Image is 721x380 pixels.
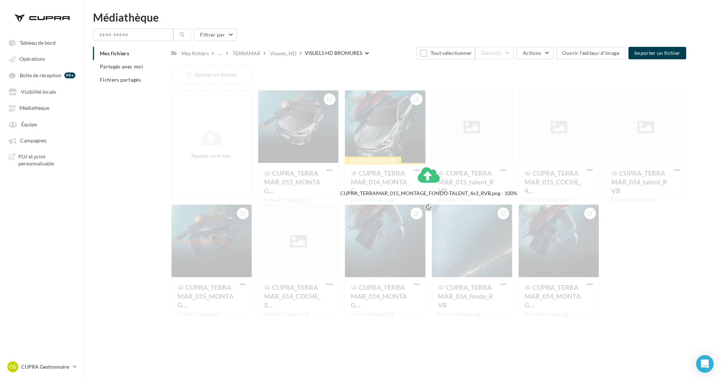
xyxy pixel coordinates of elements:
div: Mes fichiers [181,50,209,57]
span: CG [10,363,16,370]
div: TERRAMAR [233,50,260,57]
a: Campagnes [4,134,80,147]
span: Tableau de bord [20,40,56,46]
span: Médiathèque [19,105,49,111]
div: ... [217,48,223,58]
div: Visuels_HD [270,50,297,57]
a: Équipe [4,118,80,131]
button: Tout sélectionner [417,47,475,59]
div: Médiathèque [93,12,712,23]
a: CG CUPRA Gestionnaire [6,360,78,374]
p: CUPRA Gestionnaire [21,363,70,370]
button: Actions [517,47,553,59]
div: Open Intercom Messenger [696,355,714,373]
a: Opérations [4,52,80,65]
span: Importer un fichier [634,50,680,56]
span: PLV et print personnalisable [18,153,75,167]
button: Gérer(0) [475,47,514,59]
button: Ouvrir l'éditeur d'image [556,47,626,59]
a: Visibilité locale [4,85,80,98]
div: VISUELS HD BROMURES [305,49,362,57]
span: Campagnes [20,138,46,144]
button: Filtrer par [194,29,237,41]
span: Visibilité locale [21,89,56,95]
div: 99+ [64,72,75,78]
a: PLV et print personnalisable [4,150,80,170]
span: Opérations [19,56,45,62]
a: Boîte de réception 99+ [4,68,80,82]
span: Actions [523,50,541,56]
span: (0) [495,50,502,56]
button: Importer un fichier [628,47,686,59]
span: Boîte de réception [20,72,61,78]
a: Tableau de bord [4,36,80,49]
span: Équipe [21,121,37,127]
a: Médiathèque [4,101,80,114]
